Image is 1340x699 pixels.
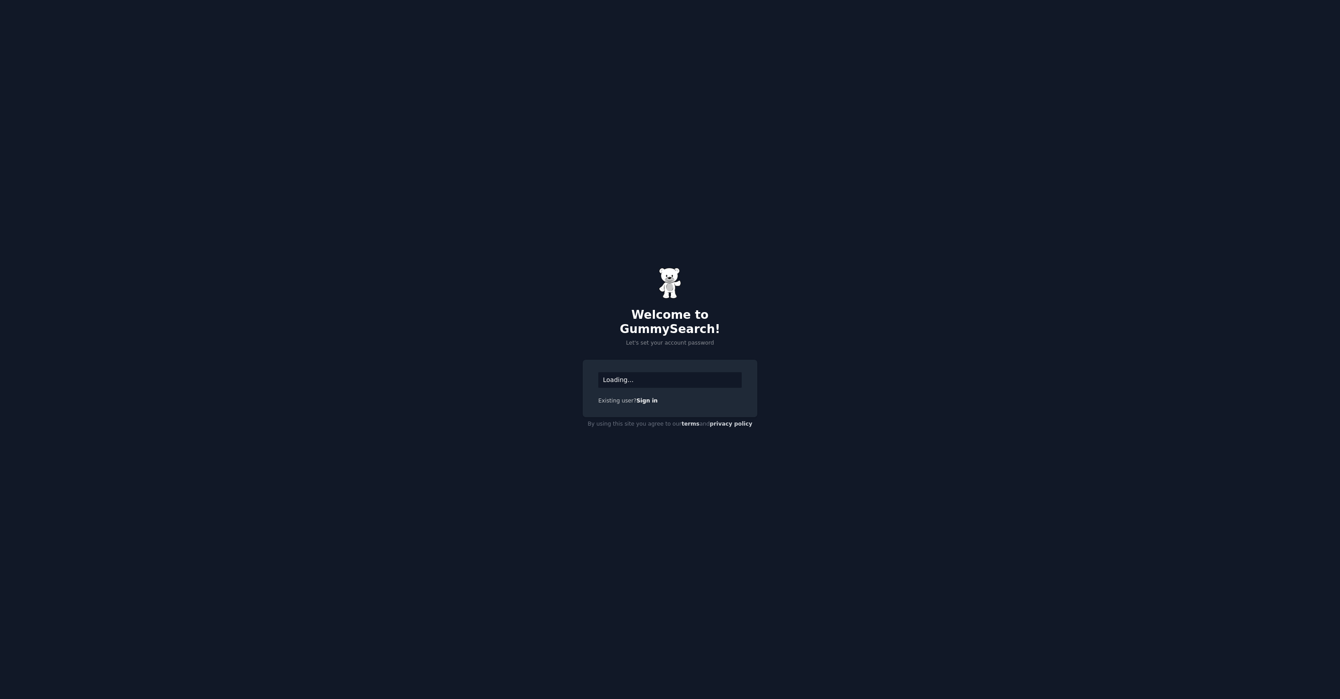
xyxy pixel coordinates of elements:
p: Let's set your account password [583,339,757,347]
div: By using this site you agree to our and [583,417,757,431]
a: privacy policy [710,421,752,427]
div: Loading... [598,372,742,388]
h2: Welcome to GummySearch! [583,308,757,336]
a: terms [682,421,699,427]
span: Existing user? [598,398,637,404]
a: Sign in [637,398,658,404]
img: Gummy Bear [659,268,681,299]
